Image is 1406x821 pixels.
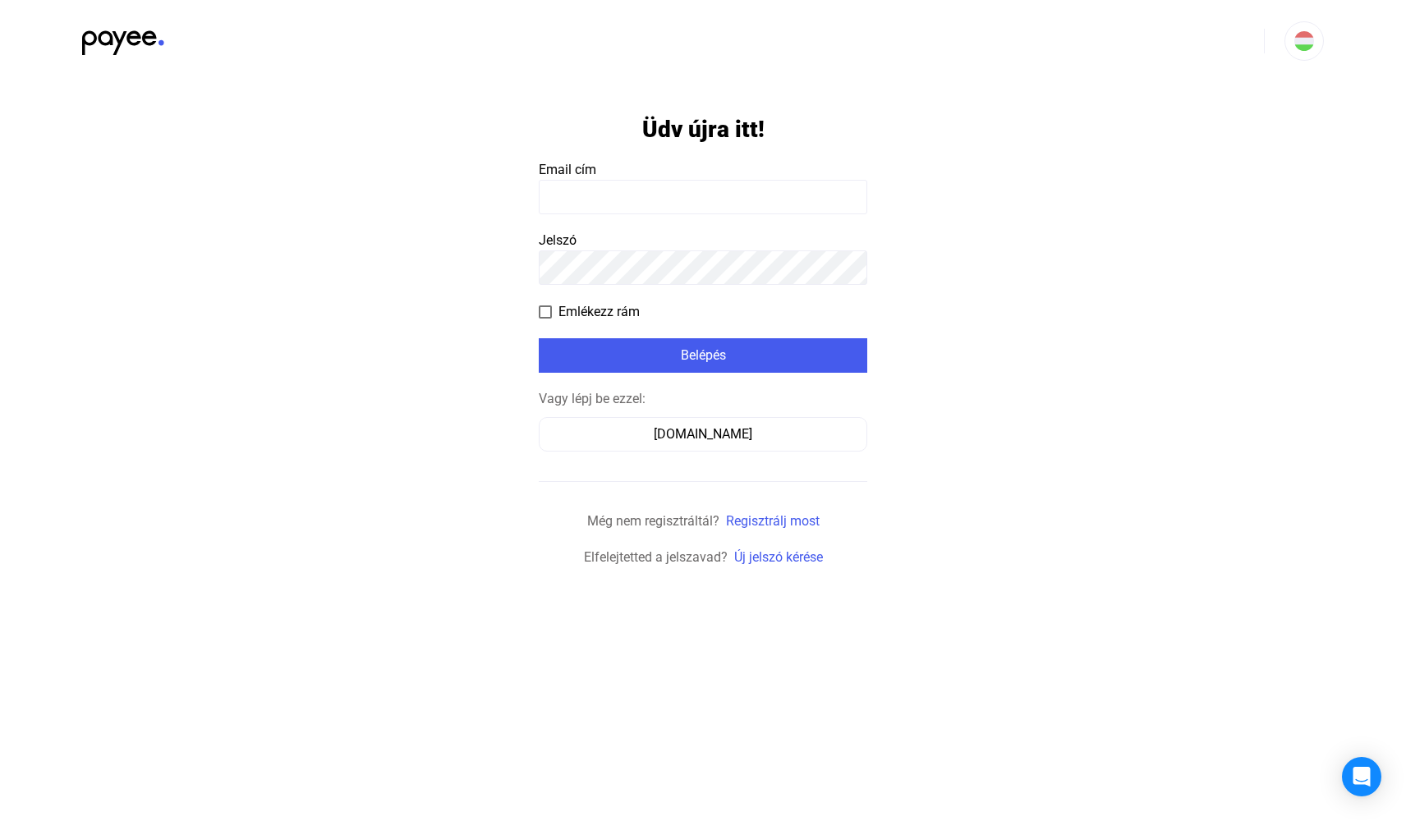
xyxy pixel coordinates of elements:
span: Még nem regisztráltál? [587,513,719,529]
span: Emlékezz rám [558,302,640,322]
a: Új jelszó kérése [734,549,823,565]
h1: Üdv újra itt! [642,115,765,144]
span: Email cím [539,162,596,177]
button: Belépés [539,338,867,373]
a: [DOMAIN_NAME] [539,426,867,442]
button: [DOMAIN_NAME] [539,417,867,452]
img: black-payee-blue-dot.svg [82,21,164,55]
div: Open Intercom Messenger [1342,757,1381,796]
div: [DOMAIN_NAME] [544,424,862,444]
div: Belépés [544,346,862,365]
span: Elfelejtetted a jelszavad? [584,549,728,565]
a: Regisztrálj most [726,513,820,529]
img: HU [1294,31,1314,51]
span: Jelszó [539,232,577,248]
button: HU [1284,21,1324,61]
div: Vagy lépj be ezzel: [539,389,867,409]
